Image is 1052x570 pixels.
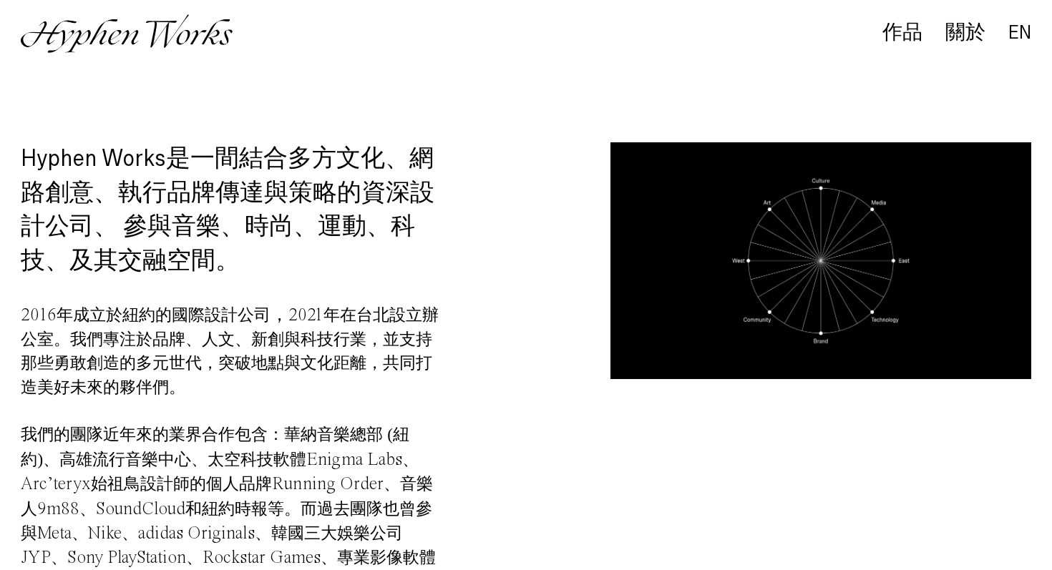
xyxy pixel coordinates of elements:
[67,549,186,567] span: Sony PlayStation
[21,476,91,493] span: Arc’teryx
[21,14,232,53] img: Hyphen Works
[945,23,985,43] div: 關於
[271,307,323,325] span: ，2021
[21,147,166,171] span: Hyphen Works
[21,549,51,567] span: JYP
[203,549,321,567] span: Rockstar Games
[88,525,122,543] span: Nike
[945,26,985,42] a: 關於
[96,501,185,519] span: SoundCloud
[21,307,57,325] span: 2016
[306,451,402,469] span: Enigma Labs
[882,26,922,42] a: 作品
[138,525,255,543] span: adidas Originals
[882,23,922,43] div: 作品
[1008,25,1031,40] a: EN
[21,142,442,278] h1: 是一間結合多方文化、網路創意、執行品牌傳達與策略的資深設計公司、 參與音樂、時尚、運動、科技、及其交融空間。
[37,525,72,543] span: Meta
[272,476,384,493] span: Running Order
[610,142,1031,379] video: Your browser does not support the video tag.
[37,501,79,519] span: 9m88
